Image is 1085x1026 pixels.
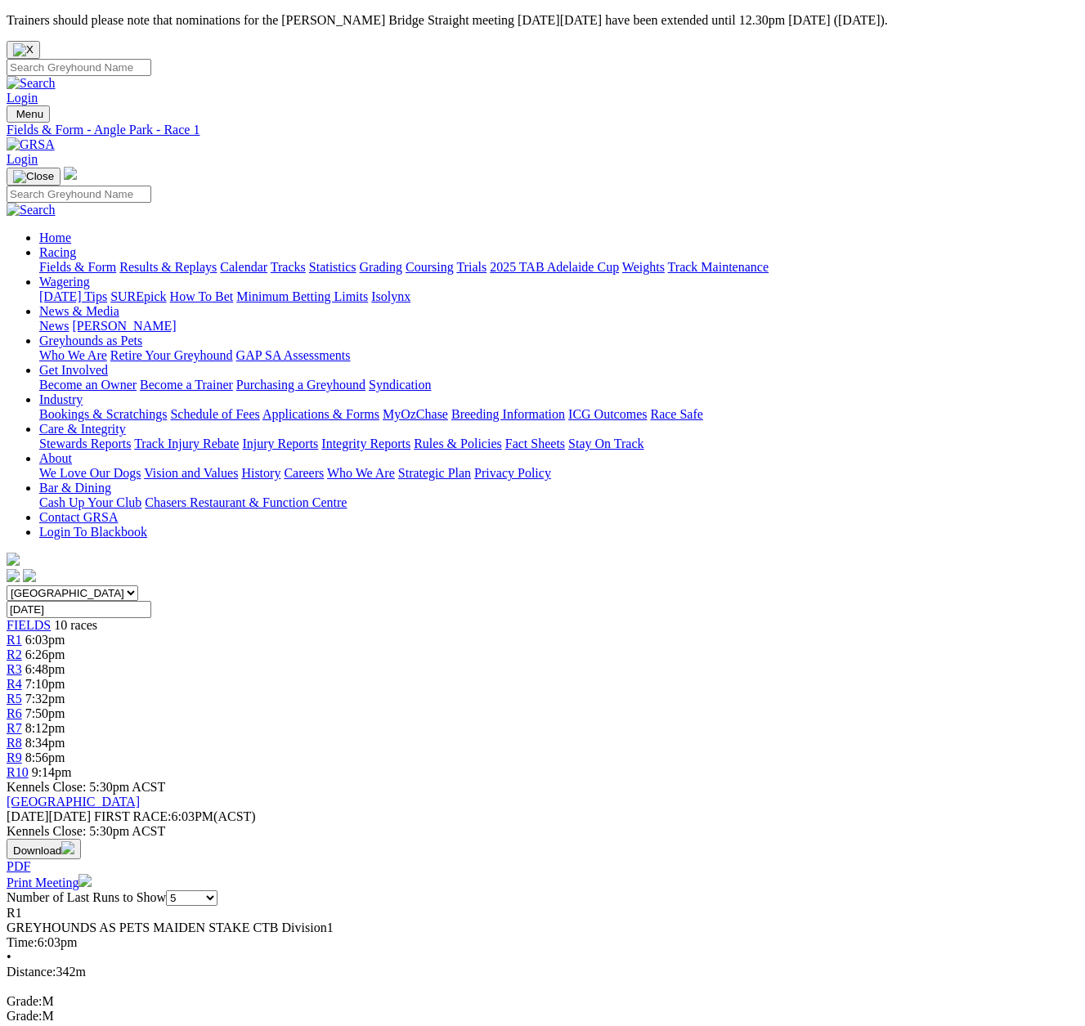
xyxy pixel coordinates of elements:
div: Care & Integrity [39,437,1078,451]
a: How To Bet [170,289,234,303]
a: Stay On Track [568,437,643,450]
span: 8:34pm [25,736,65,750]
img: GRSA [7,137,55,152]
input: Search [7,186,151,203]
a: Who We Are [327,466,395,480]
a: Industry [39,392,83,406]
a: Injury Reports [242,437,318,450]
p: Trainers should please note that nominations for the [PERSON_NAME] Bridge Straight meeting [DATE]... [7,13,1078,28]
a: Integrity Reports [321,437,410,450]
a: R7 [7,721,22,735]
a: PDF [7,859,30,873]
span: Grade: [7,994,43,1008]
span: Kennels Close: 5:30pm ACST [7,780,165,794]
a: Who We Are [39,348,107,362]
a: Applications & Forms [262,407,379,421]
a: News & Media [39,304,119,318]
span: Time: [7,935,38,949]
a: Bar & Dining [39,481,111,495]
span: 6:03pm [25,633,65,647]
a: R10 [7,765,29,779]
a: Coursing [406,260,454,274]
a: Login [7,152,38,166]
a: [DATE] Tips [39,289,107,303]
a: R5 [7,692,22,706]
a: Results & Replays [119,260,217,274]
a: Retire Your Greyhound [110,348,233,362]
a: Isolynx [371,289,410,303]
input: Search [7,59,151,76]
a: Care & Integrity [39,422,126,436]
a: Vision and Values [144,466,238,480]
a: Cash Up Your Club [39,495,141,509]
a: Fields & Form [39,260,116,274]
a: Get Involved [39,363,108,377]
a: Track Injury Rebate [134,437,239,450]
img: twitter.svg [23,569,36,582]
a: Race Safe [650,407,702,421]
a: Tracks [271,260,306,274]
a: Fields & Form - Angle Park - Race 1 [7,123,1078,137]
span: 7:32pm [25,692,65,706]
span: 8:12pm [25,721,65,735]
a: R3 [7,662,22,676]
img: Search [7,76,56,91]
a: Weights [622,260,665,274]
img: Search [7,203,56,217]
a: R9 [7,750,22,764]
a: Wagering [39,275,90,289]
div: Greyhounds as Pets [39,348,1078,363]
div: Bar & Dining [39,495,1078,510]
a: Breeding Information [451,407,565,421]
span: 7:50pm [25,706,65,720]
a: Racing [39,245,76,259]
a: Fact Sheets [505,437,565,450]
span: 6:26pm [25,647,65,661]
span: 6:48pm [25,662,65,676]
a: Strategic Plan [398,466,471,480]
a: GAP SA Assessments [236,348,351,362]
a: MyOzChase [383,407,448,421]
div: Number of Last Runs to Show [7,890,1078,906]
a: Contact GRSA [39,510,118,524]
a: Statistics [309,260,356,274]
span: 9:14pm [32,765,72,779]
div: News & Media [39,319,1078,334]
a: Home [39,231,71,244]
a: Bookings & Scratchings [39,407,167,421]
a: Track Maintenance [668,260,769,274]
div: M [7,1009,1078,1024]
a: ICG Outcomes [568,407,647,421]
a: Login [7,91,38,105]
input: Select date [7,601,151,618]
a: About [39,451,72,465]
span: R1 [7,906,22,920]
span: [DATE] [7,809,91,823]
a: SUREpick [110,289,166,303]
span: R8 [7,736,22,750]
a: Privacy Policy [474,466,551,480]
a: R4 [7,677,22,691]
div: Kennels Close: 5:30pm ACST [7,824,1078,839]
img: logo-grsa-white.png [7,553,20,566]
img: X [13,43,34,56]
a: Schedule of Fees [170,407,259,421]
a: Careers [284,466,324,480]
div: M [7,994,1078,1009]
a: R6 [7,706,22,720]
span: Distance: [7,965,56,979]
a: FIELDS [7,618,51,632]
a: R1 [7,633,22,647]
span: R2 [7,647,22,661]
a: 2025 TAB Adelaide Cup [490,260,619,274]
a: Syndication [369,378,431,392]
span: Menu [16,108,43,120]
a: Become a Trainer [140,378,233,392]
a: [GEOGRAPHIC_DATA] [7,795,140,809]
